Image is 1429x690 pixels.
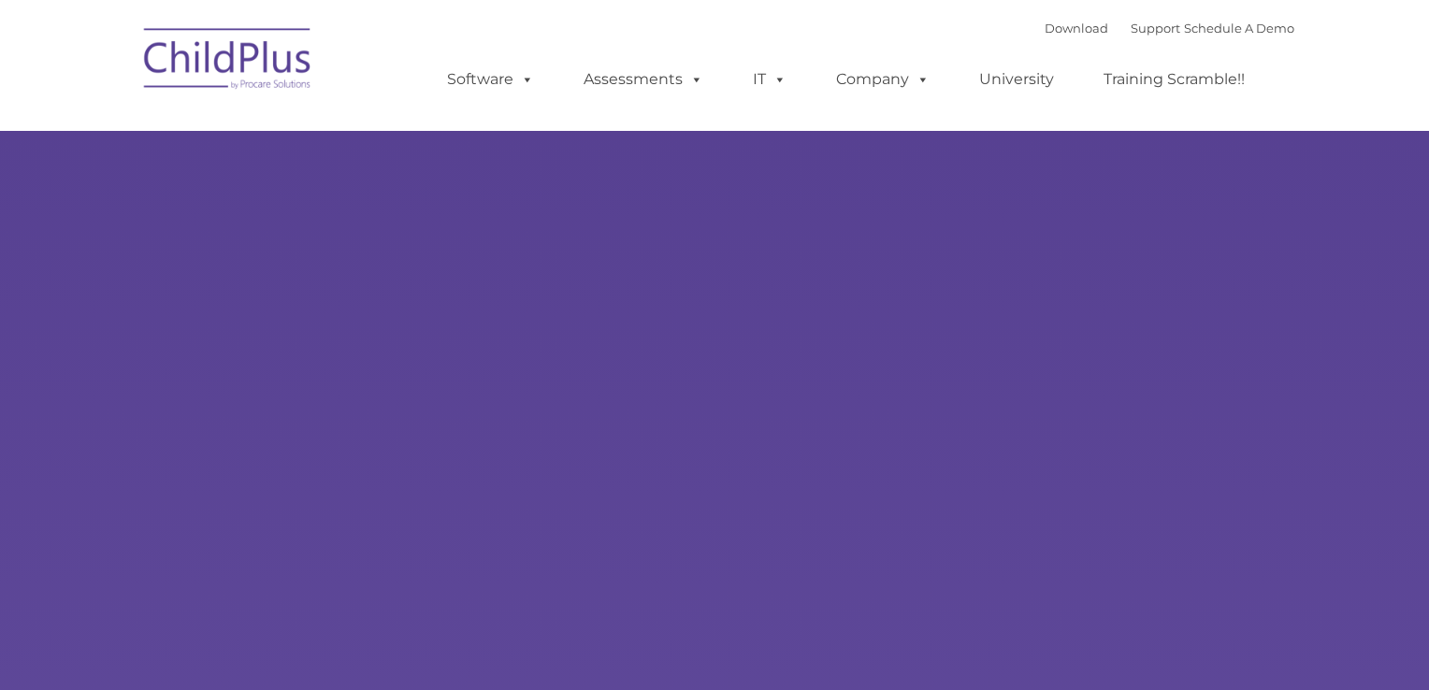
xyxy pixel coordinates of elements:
a: Company [817,61,948,98]
a: Assessments [565,61,722,98]
a: Support [1131,21,1180,36]
img: ChildPlus by Procare Solutions [135,15,322,108]
a: IT [734,61,805,98]
a: Training Scramble!! [1085,61,1263,98]
a: Download [1045,21,1108,36]
a: University [960,61,1073,98]
a: Software [428,61,553,98]
a: Schedule A Demo [1184,21,1294,36]
font: | [1045,21,1294,36]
